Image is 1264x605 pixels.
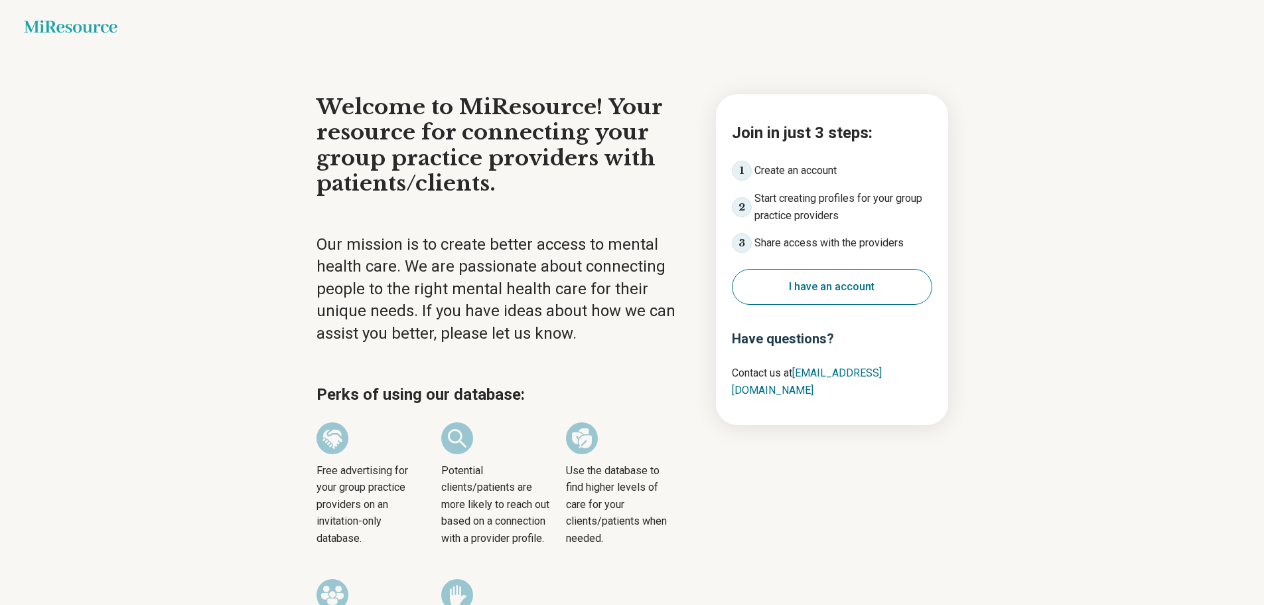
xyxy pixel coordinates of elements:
span: Free advertising for your group practice providers on an invitation-only database. [316,462,425,547]
p: Our mission is to create better access to mental health care. We are passionate about connecting ... [316,234,692,345]
li: Create an account [732,161,932,181]
li: Share access with the providers [732,233,932,253]
h1: Welcome to MiResource! Your resource for connecting your group practice providers with patients/c... [316,94,692,197]
h2: Perks of using our database: [316,383,692,406]
p: Contact us at [732,365,932,398]
span: Potential clients/patients are more likely to reach out based on a connection with a provider pro... [441,462,550,547]
h3: Have questions? [732,329,932,349]
button: I have an account [732,269,932,305]
span: Use the database to find higher levels of care for your clients/patients when needed. [566,462,675,547]
li: Start creating profiles for your group practice providers [732,190,932,224]
a: [EMAIL_ADDRESS][DOMAIN_NAME] [732,367,882,396]
h2: Join in just 3 steps: [732,121,932,145]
